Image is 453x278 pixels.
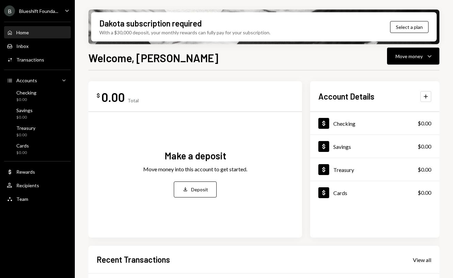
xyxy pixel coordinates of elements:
div: Blueshift Founda... [19,8,58,14]
div: $0.00 [16,115,33,120]
div: Treasury [333,167,354,173]
h2: Account Details [318,91,374,102]
div: $0.00 [16,150,29,156]
a: Cards$0.00 [310,181,439,204]
a: Transactions [4,53,71,66]
div: $0.00 [418,142,431,151]
div: Inbox [16,43,29,49]
div: Home [16,30,29,35]
div: Team [16,196,28,202]
button: Select a plan [390,21,429,33]
a: Recipients [4,179,71,191]
div: Rewards [16,169,35,175]
div: $0.00 [16,97,36,103]
div: $0.00 [16,132,35,138]
div: 0.00 [101,89,125,105]
div: Recipients [16,183,39,188]
div: Cards [16,143,29,149]
div: Total [128,98,139,103]
a: Treasury$0.00 [4,123,71,139]
div: Transactions [16,57,44,63]
a: Treasury$0.00 [310,158,439,181]
div: B [4,5,15,16]
a: Home [4,26,71,38]
button: Deposit [174,181,217,197]
div: Move money [396,53,423,60]
a: Accounts [4,74,71,86]
div: With a $30,000 deposit, your monthly rewards can fully pay for your subscription. [99,29,270,36]
div: Accounts [16,77,37,83]
div: Savings [16,107,33,113]
a: Team [4,193,71,205]
div: Cards [333,190,347,196]
div: Dakota subscription required [99,18,202,29]
div: $0.00 [418,166,431,174]
a: Rewards [4,166,71,178]
a: Inbox [4,40,71,52]
div: Checking [16,90,36,95]
a: Cards$0.00 [4,141,71,157]
div: Make a deposit [165,149,226,162]
a: View all [413,256,431,263]
div: Deposit [191,186,208,193]
a: Savings$0.00 [4,105,71,122]
a: Savings$0.00 [310,135,439,158]
div: $0.00 [418,119,431,127]
a: Checking$0.00 [310,112,439,135]
h1: Welcome, [PERSON_NAME] [88,51,218,65]
a: Checking$0.00 [4,88,71,104]
div: Move money into this account to get started. [143,165,247,173]
div: View all [413,257,431,263]
div: Treasury [16,125,35,131]
div: $0.00 [418,189,431,197]
div: $ [97,92,100,99]
div: Savings [333,143,351,150]
button: Move money [387,48,439,65]
h2: Recent Transactions [97,254,170,265]
div: Checking [333,120,355,127]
